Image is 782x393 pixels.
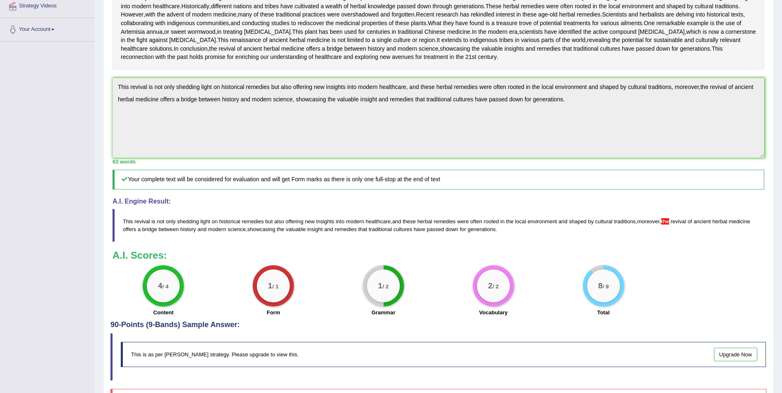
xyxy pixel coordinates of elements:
[167,10,184,19] span: Click to see word definition
[720,36,741,44] span: Click to see word definition
[265,218,273,225] span: but
[286,218,303,225] span: offering
[265,2,279,11] span: Click to see word definition
[484,218,499,225] span: rooted
[397,2,416,11] span: Click to see word definition
[127,36,135,44] span: Click to see word definition
[454,2,484,11] span: Click to see word definition
[443,19,453,28] span: Click to see word definition
[286,226,305,232] span: valuable
[640,10,665,19] span: Click to see word definition
[707,10,729,19] span: Click to see word definition
[572,36,585,44] span: Click to see word definition
[622,2,654,11] span: Click to see word definition
[412,36,417,44] span: Click to see word definition
[612,36,620,44] span: Click to see word definition
[592,19,599,28] span: Click to see word definition
[595,218,613,225] span: cultural
[271,19,289,28] span: Click to see word definition
[714,348,758,361] a: Upgrade Now
[289,36,305,44] span: Click to see word definition
[569,218,587,225] span: shaped
[456,53,464,61] span: Click to see word definition
[526,44,535,53] span: Click to see word definition
[247,226,275,232] span: showcasing
[392,10,414,19] span: Click to see word definition
[695,36,718,44] span: Click to see word definition
[573,44,599,53] span: Click to see word definition
[680,44,710,53] span: Click to see word definition
[319,28,328,36] span: Click to see word definition
[113,209,764,242] blockquote: , , , .
[325,2,342,11] span: Click to see word definition
[472,44,479,53] span: Click to see word definition
[471,10,494,19] span: Click to see word definition
[277,226,284,232] span: the
[528,218,557,225] span: environment
[230,36,261,44] span: Click to see word definition
[270,53,307,61] span: Click to see word definition
[0,18,94,39] a: Your Account
[559,10,575,19] span: Click to see word definition
[666,10,674,19] span: Click to see word definition
[149,44,172,53] span: Click to see word definition
[424,53,448,61] span: Click to see word definition
[368,2,395,11] span: Click to see word definition
[545,28,557,36] span: Click to see word definition
[295,2,319,11] span: Click to see word definition
[645,36,652,44] span: Click to see word definition
[169,36,216,44] span: Click to see word definition
[211,218,217,225] span: on
[368,44,385,53] span: Click to see word definition
[392,28,396,36] span: Click to see word definition
[326,19,333,28] span: Click to see word definition
[155,19,165,28] span: Click to see word definition
[121,36,125,44] span: Click to see word definition
[403,218,416,225] span: these
[731,10,743,19] span: Click to see word definition
[478,53,497,61] span: Click to see word definition
[600,44,620,53] span: Click to see word definition
[177,218,199,225] span: shedding
[327,10,339,19] span: Click to see word definition
[188,28,216,36] span: Click to see word definition
[308,53,313,61] span: Click to see word definition
[583,28,591,36] span: Click to see word definition
[672,44,678,53] span: Click to see word definition
[621,19,642,28] span: Click to see word definition
[599,2,607,11] span: Click to see word definition
[355,53,378,61] span: Click to see word definition
[715,2,738,11] span: Click to see word definition
[386,44,396,53] span: Click to see word definition
[671,218,686,225] span: revival
[470,218,482,225] span: often
[472,28,477,36] span: Click to see word definition
[628,10,638,19] span: Click to see word definition
[321,2,324,11] span: Click to see word definition
[121,10,143,19] span: Click to see word definition
[392,218,401,225] span: and
[622,36,643,44] span: Click to see word definition
[164,28,169,36] span: Click to see word definition
[419,36,435,44] span: Click to see word definition
[149,36,168,44] span: Click to see word definition
[190,53,203,61] span: Click to see word definition
[519,19,532,28] span: Click to see word definition
[243,44,262,53] span: Click to see word definition
[496,19,517,28] span: Click to see word definition
[587,36,611,44] span: Click to see word definition
[460,10,470,19] span: Click to see word definition
[326,44,343,53] span: Click to see word definition
[138,226,141,232] span: a
[121,2,130,11] span: Click to see word definition
[575,2,591,11] span: Click to see word definition
[344,44,366,53] span: Click to see word definition
[208,226,226,232] span: modern
[171,28,186,36] span: Click to see word definition
[177,53,188,61] span: Click to see word definition
[123,226,136,232] span: offers
[233,2,252,11] span: Click to see word definition
[562,36,570,44] span: Click to see word definition
[336,19,360,28] span: Click to see word definition
[638,28,685,36] span: Click to see word definition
